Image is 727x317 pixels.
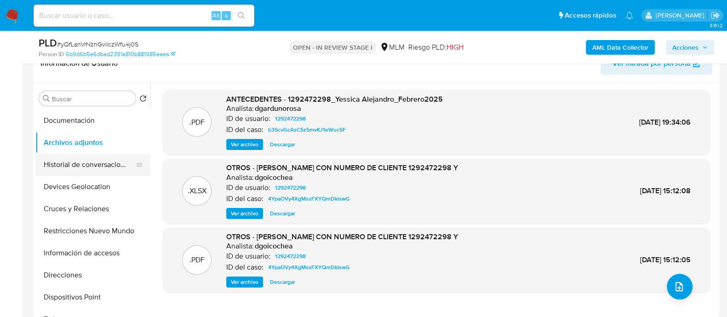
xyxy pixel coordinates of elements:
[592,40,648,55] b: AML Data Collector
[667,274,693,300] button: upload-file
[226,114,270,123] p: ID de usuario:
[35,286,150,308] button: Dispositivos Point
[226,263,263,272] p: ID del caso:
[35,242,150,264] button: Información de accesos
[226,173,254,182] p: Analista:
[447,42,464,52] span: HIGH
[189,117,205,127] p: .PDF
[232,9,251,22] button: search-icon
[255,242,293,251] h6: dgoicochea
[672,40,698,55] span: Acciones
[640,185,691,196] span: [DATE] 15:12:08
[40,59,118,68] h1: Información de Usuario
[226,208,263,219] button: Ver archivo
[640,254,691,265] span: [DATE] 15:12:05
[271,113,309,124] a: 1292472298
[226,194,263,203] p: ID del caso:
[275,113,306,124] span: 1292472298
[275,182,306,193] span: 1292472298
[265,277,300,288] button: Descargar
[226,139,263,150] button: Ver archivo
[271,251,309,262] a: 1292472298
[226,242,254,251] p: Analista:
[35,176,150,198] button: Devices Geolocation
[35,220,150,242] button: Restricciones Nuevo Mundo
[226,231,458,242] span: OTROS - [PERSON_NAME] CON NUMERO DE CLIENTE 1292472298 Y
[35,132,150,154] button: Archivos adjuntos
[408,42,464,52] span: Riesgo PLD:
[35,198,150,220] button: Cruces y Relaciones
[268,193,350,204] span: 4YpaOVy4XgMssFXYQmDklswG
[231,209,258,218] span: Ver archivo
[39,35,57,50] b: PLD
[226,277,263,288] button: Ver archivo
[212,11,220,20] span: Alt
[265,139,300,150] button: Descargar
[268,124,346,135] span: b3ScvGcAsC5z5mvKJ1eWucSF
[255,104,301,113] h6: dgardunorosa
[289,41,376,54] p: OPEN - IN REVIEW STAGE I
[139,95,147,105] button: Volver al orden por defecto
[226,252,270,261] p: ID de usuario:
[275,251,306,262] span: 1292472298
[39,50,64,58] b: Person ID
[264,262,354,273] a: 4YpaOVy4XgMssFXYQmDklswG
[625,12,633,19] a: Notificaciones
[35,154,143,176] button: Historial de conversaciones
[264,124,349,135] a: b3ScvGcAsC5z5mvKJ1eWucSF
[231,140,258,149] span: Ver archivo
[188,186,206,196] p: .XLSX
[66,50,175,58] a: 6b9d6b5e6dbad2391a810b881985eaea
[226,183,270,192] p: ID de usuario:
[34,10,254,22] input: Buscar usuario o caso...
[189,255,205,265] p: .PDF
[268,262,350,273] span: 4YpaOVy4XgMssFXYQmDklswG
[255,173,293,182] h6: dgoicochea
[225,11,228,20] span: s
[226,104,254,113] p: Analista:
[565,11,616,20] span: Accesos rápidos
[35,110,150,132] button: Documentación
[639,117,691,127] span: [DATE] 19:34:06
[666,40,714,55] button: Acciones
[226,94,443,104] span: ANTECEDENTES - 1292472298_Yessica Alejandro_Febrero2025
[264,193,354,204] a: 4YpaOVy4XgMssFXYQmDklswG
[35,264,150,286] button: Direcciones
[57,40,138,49] span: # yQfLanVrNznGviiczWfu4j0S
[710,11,720,20] a: Salir
[709,22,722,29] span: 3.161.2
[226,125,263,134] p: ID del caso:
[52,95,132,103] input: Buscar
[43,95,50,102] button: Buscar
[586,40,655,55] button: AML Data Collector
[270,209,295,218] span: Descargar
[270,140,295,149] span: Descargar
[655,11,707,20] p: fernando.ftapiamartinez@mercadolibre.com.mx
[270,277,295,287] span: Descargar
[226,162,458,173] span: OTROS - [PERSON_NAME] CON NUMERO DE CLIENTE 1292472298 Y
[265,208,300,219] button: Descargar
[231,277,258,287] span: Ver archivo
[271,182,309,193] a: 1292472298
[380,42,405,52] div: MLM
